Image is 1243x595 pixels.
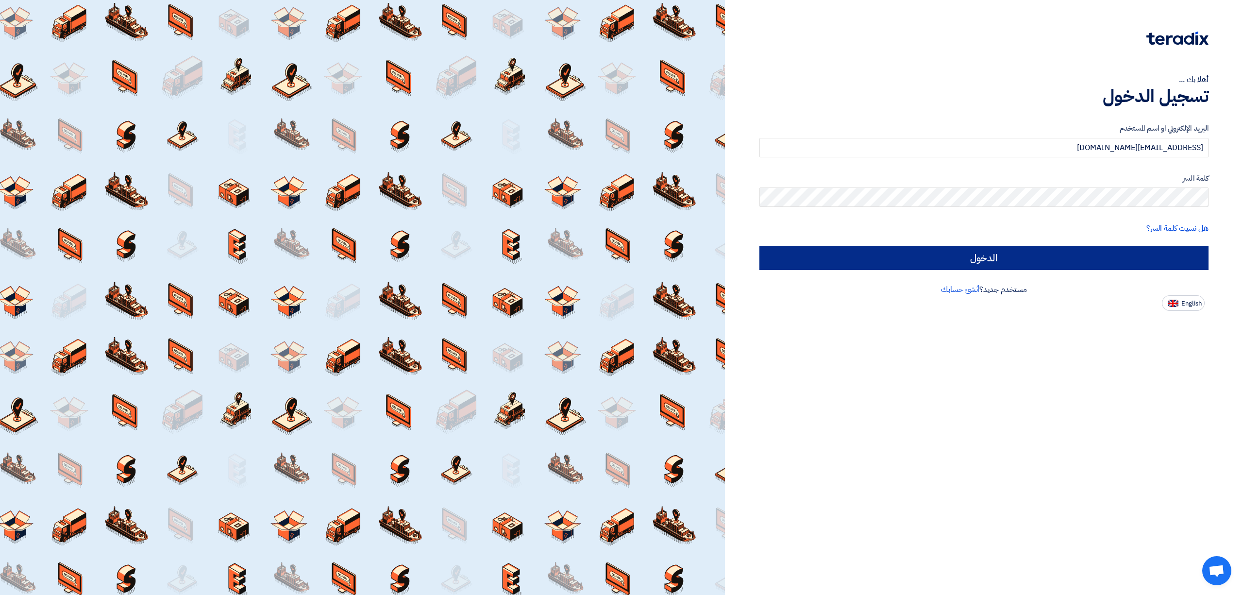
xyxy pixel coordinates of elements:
[759,138,1209,157] input: أدخل بريد العمل الإلكتروني او اسم المستخدم الخاص بك ...
[1181,300,1202,307] span: English
[759,246,1209,270] input: الدخول
[1146,222,1209,234] a: هل نسيت كلمة السر؟
[1202,556,1231,585] a: Open chat
[1146,32,1209,45] img: Teradix logo
[759,173,1209,184] label: كلمة السر
[759,123,1209,134] label: البريد الإلكتروني او اسم المستخدم
[1162,295,1205,311] button: English
[759,284,1209,295] div: مستخدم جديد؟
[759,85,1209,107] h1: تسجيل الدخول
[941,284,979,295] a: أنشئ حسابك
[759,74,1209,85] div: أهلا بك ...
[1168,300,1178,307] img: en-US.png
